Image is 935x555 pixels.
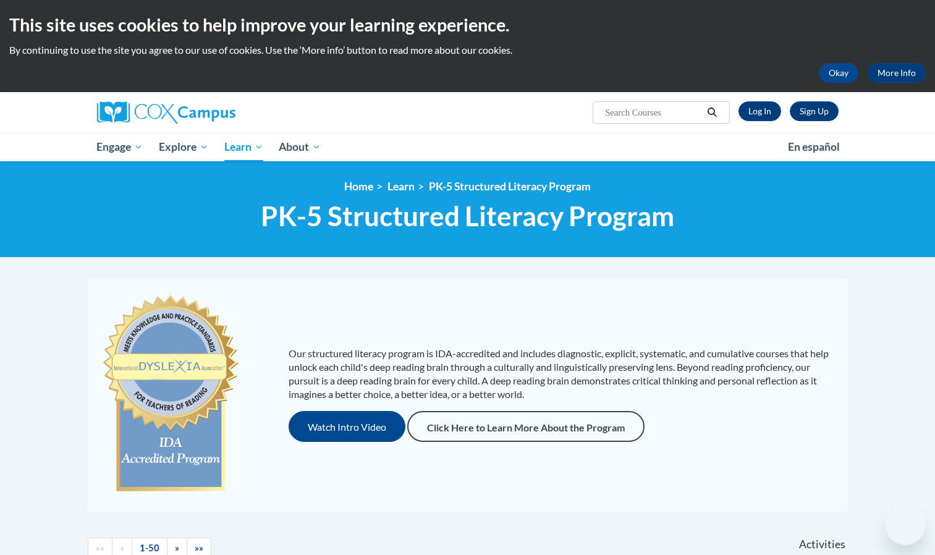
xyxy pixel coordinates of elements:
a: Learn [387,180,415,193]
span: «« [96,543,104,553]
span: Learn [224,140,263,155]
span: En español [788,140,840,153]
span: »» [195,543,203,553]
input: Search Courses [604,105,703,120]
img: Cox Campus [97,101,235,124]
a: More Info [868,63,926,83]
a: En español [780,134,848,160]
button: Search [703,105,721,120]
span: « [120,543,124,553]
span: About [279,140,321,155]
span: Explore [159,140,208,155]
button: Watch Intro Video [289,411,405,442]
div: Main menu [78,133,857,161]
span: Activities [799,538,845,551]
h2: This site uses cookies to help improve your learning experience. [9,12,926,37]
p: By continuing to use the site you agree to our use of cookies. Use the ‘More info’ button to read... [9,43,926,57]
iframe: Button to launch messaging window [886,506,925,545]
span: » [175,543,179,553]
a: About [271,133,329,161]
p: Our structured literacy program is IDA-accredited and includes diagnostic, explicit, systematic, ... [289,347,836,401]
span: Engage [96,140,143,155]
a: Log In [738,101,781,121]
img: c477cda6-e343-453b-bfce-d6f9e9818e1c.png [100,289,242,499]
button: Okay [819,63,858,83]
span: PK-5 Structured Literacy Program [261,200,674,232]
a: Cox Campus [97,101,332,124]
a: Home [344,180,373,193]
a: Register [790,101,839,121]
a: Click Here to Learn More About the Program [407,411,645,442]
a: Learn [216,133,271,161]
a: Explore [151,133,216,161]
a: PK-5 Structured Literacy Program [429,180,591,193]
a: Engage [89,133,151,161]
